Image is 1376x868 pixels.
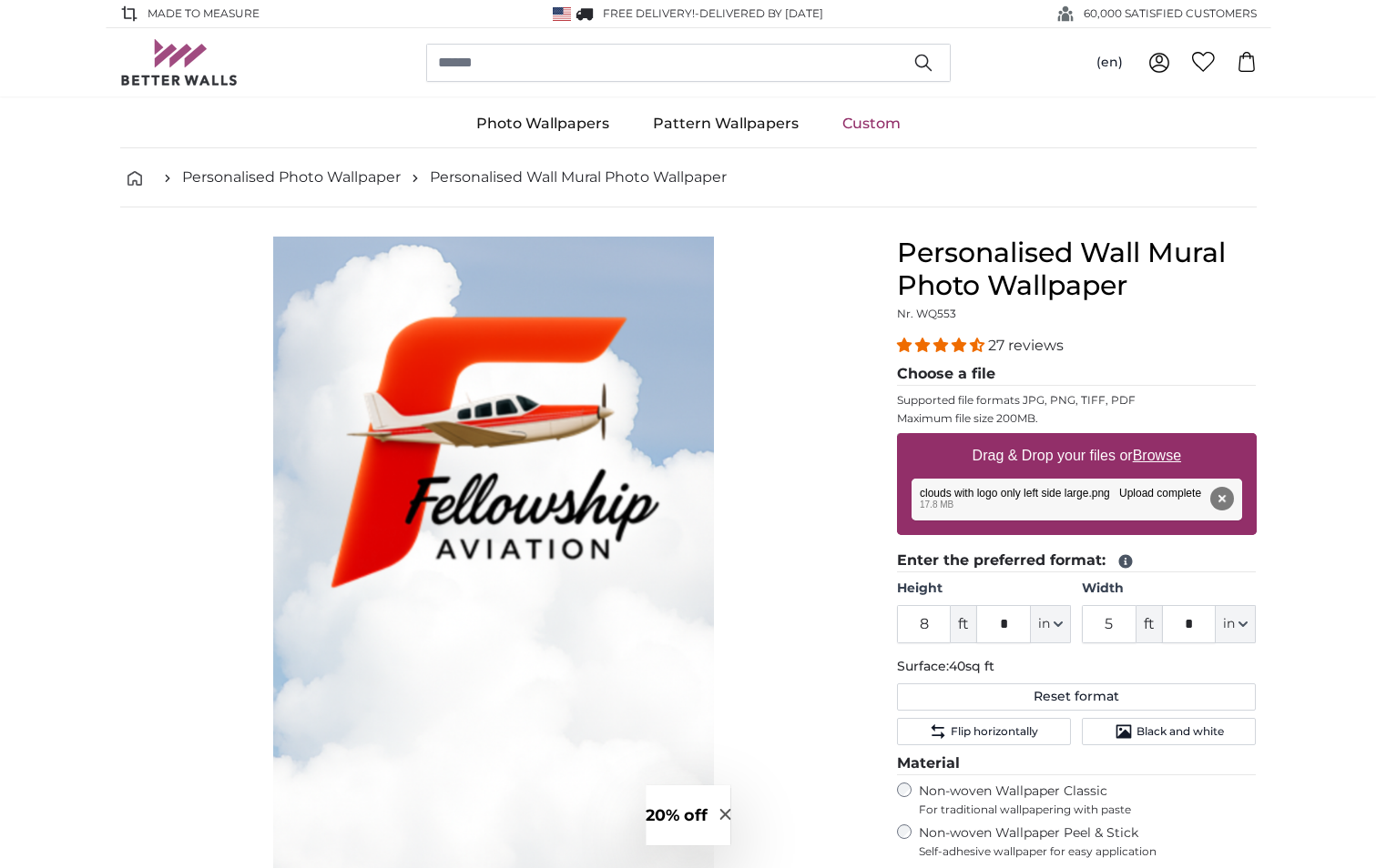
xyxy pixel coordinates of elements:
img: United States [553,7,571,21]
a: Pattern Wallpapers [631,100,821,147]
button: Flip horizontally [897,718,1071,745]
span: FREE delivery! [603,6,695,20]
button: in [1031,605,1071,643]
label: Non-woven Wallpaper Peel & Stick [919,824,1257,859]
span: Black and white [1136,724,1224,739]
label: Width [1082,580,1256,598]
span: ft [1136,605,1162,643]
span: Made to Measure [148,5,260,22]
span: in [1038,615,1050,633]
span: 4.41 stars [897,337,988,354]
p: Surface: [897,658,1257,676]
span: Nr. WQ553 [897,307,956,320]
u: Browse [1133,448,1181,463]
span: Self-adhesive wallpaper for easy application [919,844,1257,859]
span: 27 reviews [988,337,1064,354]
span: 40sq ft [949,658,994,674]
img: Betterwalls [120,39,239,86]
span: Delivered by [DATE] [699,6,823,20]
legend: Enter the preferred format: [897,550,1257,572]
span: ft [951,605,976,643]
legend: Choose a file [897,363,1257,386]
span: 60,000 SATISFIED CUSTOMERS [1084,5,1257,22]
nav: breadcrumbs [120,148,1257,207]
legend: Material [897,752,1257,775]
button: Black and white [1082,718,1256,745]
a: Custom [821,100,922,147]
label: Drag & Drop your files or [964,438,1187,474]
button: (en) [1082,46,1137,79]
label: Non-woven Wallpaper Classic [919,782,1257,817]
button: Reset format [897,683,1257,711]
span: in [1223,615,1235,633]
a: Personalised Photo Wallpaper [182,167,401,188]
span: Flip horizontally [951,724,1038,739]
a: Personalised Wall Mural Photo Wallpaper [430,167,727,188]
button: in [1216,605,1256,643]
span: - [695,6,823,20]
a: Photo Wallpapers [454,100,631,147]
p: Maximum file size 200MB. [897,411,1257,426]
h1: Personalised Wall Mural Photo Wallpaper [897,237,1257,302]
p: Supported file formats JPG, PNG, TIFF, PDF [897,393,1257,408]
label: Height [897,580,1071,598]
span: For traditional wallpapering with paste [919,802,1257,817]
